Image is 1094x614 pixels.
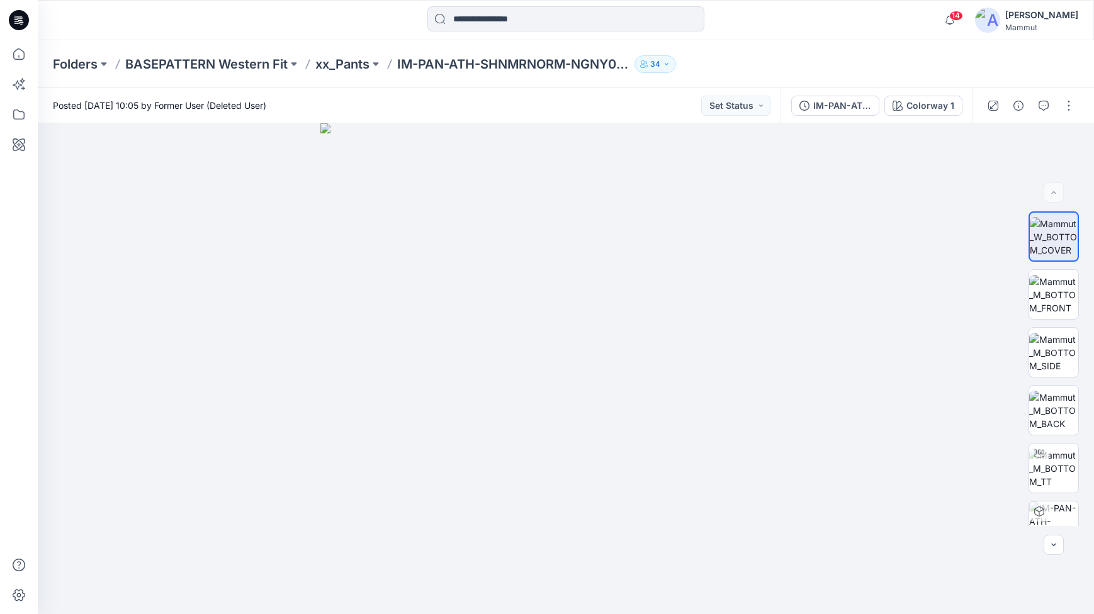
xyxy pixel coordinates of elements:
button: Colorway 1 [884,96,962,116]
img: Mammut_M_BOTTOM_FRONT [1029,275,1078,315]
img: Mammut_M_BOTTOM_TT [1029,449,1078,488]
span: 14 [949,11,963,21]
div: IM-PAN-ATH-SHNMRNORM-NGNY01-2020 [813,99,871,113]
div: Mammut [1005,23,1078,32]
div: Colorway 1 [906,99,954,113]
span: Posted [DATE] 10:05 by [53,99,266,112]
button: 34 [634,55,676,73]
a: BASEPATTERN Western Fit [125,55,288,73]
button: IM-PAN-ATH-SHNMRNORM-NGNY01-2020 [791,96,879,116]
img: Mammut_M_BOTTOM_BACK [1029,391,1078,430]
p: 34 [650,57,660,71]
img: IM-PAN-ATH-SHNMRNORM-NGNY01-2020 Colorway 1 [1029,501,1078,550]
a: Former User (Deleted User) [154,100,266,111]
button: Details [1008,96,1029,116]
img: eyJhbGciOiJIUzI1NiIsImtpZCI6IjAiLCJzbHQiOiJzZXMiLCJ0eXAiOiJKV1QifQ.eyJkYXRhIjp7InR5cGUiOiJzdG9yYW... [320,123,811,614]
a: Folders [53,55,98,73]
a: xx_Pants [315,55,369,73]
img: Mammut_W_BOTTOM_COVER [1030,217,1078,257]
p: IM-PAN-ATH-SHNMRNORM-NGNY01-2020 [397,55,629,73]
div: [PERSON_NAME] [1005,8,1078,23]
img: avatar [975,8,1000,33]
img: Mammut_M_BOTTOM_SIDE [1029,333,1078,372]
